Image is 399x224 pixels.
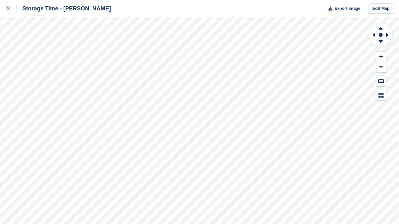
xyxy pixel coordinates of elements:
button: Zoom In [376,52,386,62]
button: Zoom Out [376,62,386,72]
span: Export Image [334,5,360,12]
button: Keyboard Shortcuts [376,76,386,86]
a: Edit Map [368,3,394,14]
button: Export Image [325,3,361,14]
button: Map Legend [376,90,386,100]
div: Storage Time - [PERSON_NAME] [17,5,111,12]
